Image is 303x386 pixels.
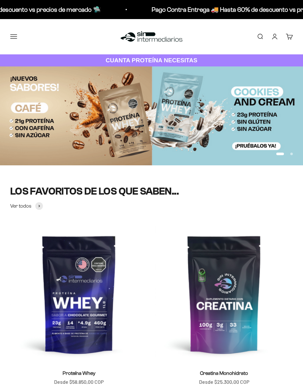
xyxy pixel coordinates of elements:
split-lines: LOS FAVORITOS DE LOS QUE SABEN... [10,186,179,197]
img: Creatina Monohidrato [155,225,293,363]
span: Ver todos [10,202,31,210]
img: Proteína Whey [10,225,148,363]
sale-price: Desde $25.300,00 COP [199,378,249,386]
a: Ver todos [10,202,43,210]
a: Proteína Whey [63,370,95,376]
a: Creatina Monohidrato [200,370,248,376]
strong: CUANTA PROTEÍNA NECESITAS [106,57,197,64]
sale-price: Desde $58.850,00 COP [54,378,104,386]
